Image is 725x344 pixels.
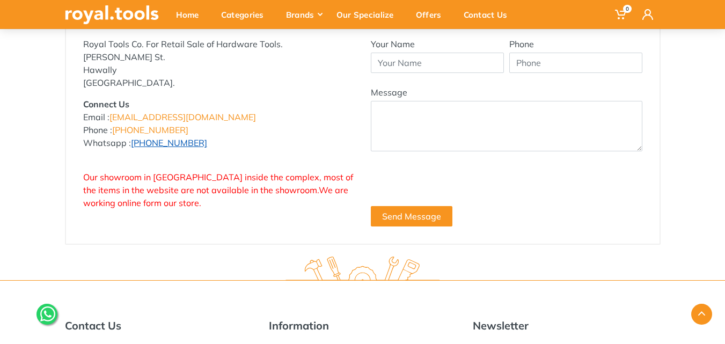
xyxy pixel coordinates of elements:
div: Home [169,3,214,26]
label: Message [371,86,407,99]
img: royal.tools Logo [285,257,440,286]
a: [PHONE_NUMBER] [131,137,207,148]
span: Our showroom in [GEOGRAPHIC_DATA] inside the complex, most of the items in the website are not av... [83,172,353,208]
button: Send Message [371,206,452,226]
input: Phone [509,53,642,73]
div: Categories [214,3,279,26]
div: Contact Us [456,3,522,26]
label: Your Name [371,38,415,50]
iframe: reCAPTCHA [371,164,534,206]
h5: Contact Us [65,319,253,332]
strong: Connect Us [83,99,129,109]
label: Phone [509,38,534,50]
div: Offers [408,3,456,26]
a: [EMAIL_ADDRESS][DOMAIN_NAME] [109,112,256,122]
h5: Information [269,319,457,332]
input: Your Name [371,53,504,73]
a: [PHONE_NUMBER] [112,125,188,135]
h5: Newsletter [473,319,661,332]
span: 0 [623,5,632,13]
p: Email : Phone : Whatsapp : [83,98,355,149]
img: royal.tools Logo [65,5,159,24]
p: Royal Tools Co. For Retail Sale of Hardware Tools. [PERSON_NAME] St. Hawally [GEOGRAPHIC_DATA]. [83,38,355,89]
div: Brands [279,3,329,26]
div: Our Specialize [329,3,408,26]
